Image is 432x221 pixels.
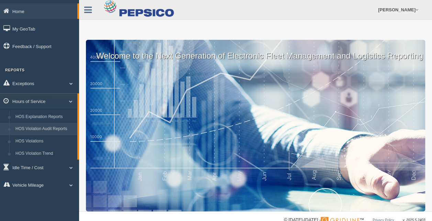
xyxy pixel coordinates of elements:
[12,111,77,123] a: HOS Explanation Reports
[12,148,77,160] a: HOS Violation Trend
[12,135,77,148] a: HOS Violations
[12,123,77,135] a: HOS Violation Audit Reports
[86,40,425,62] p: Welcome to the Next Generation of Electronic Fleet Management and Logistics Reporting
